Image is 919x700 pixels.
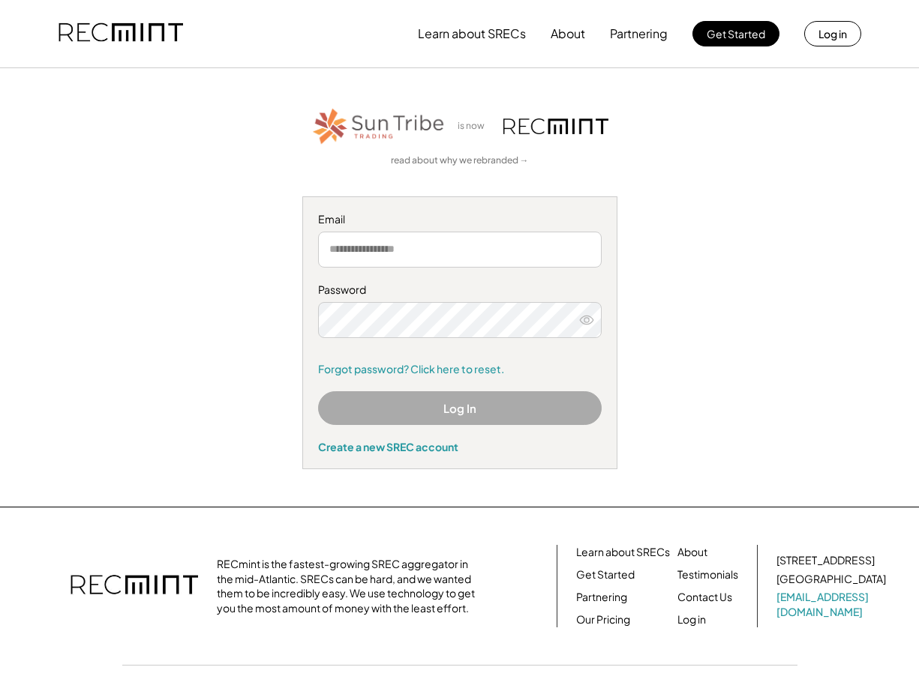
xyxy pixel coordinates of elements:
div: RECmint is the fastest-growing SREC aggregator in the mid-Atlantic. SRECs can be hard, and we wan... [217,557,483,615]
button: Partnering [610,19,668,49]
a: Forgot password? Click here to reset. [318,362,602,377]
button: Log in [804,21,861,46]
div: is now [454,120,496,133]
div: Create a new SREC account [318,440,602,453]
a: Get Started [576,567,635,582]
button: Log In [318,391,602,425]
a: Partnering [576,590,627,605]
div: [STREET_ADDRESS] [776,553,875,568]
img: recmint-logotype%403x.png [59,8,183,59]
img: recmint-logotype%403x.png [503,118,608,134]
a: read about why we rebranded → [391,154,529,167]
button: About [551,19,585,49]
img: recmint-logotype%403x.png [71,560,198,612]
div: [GEOGRAPHIC_DATA] [776,572,886,587]
a: Contact Us [677,590,732,605]
a: Our Pricing [576,612,630,627]
button: Get Started [692,21,779,46]
a: About [677,545,707,560]
a: Testimonials [677,567,738,582]
a: [EMAIL_ADDRESS][DOMAIN_NAME] [776,590,889,619]
img: STT_Horizontal_Logo%2B-%2BColor.png [311,106,446,147]
a: Log in [677,612,706,627]
a: Learn about SRECs [576,545,670,560]
button: Learn about SRECs [418,19,526,49]
div: Password [318,283,602,298]
div: Email [318,212,602,227]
